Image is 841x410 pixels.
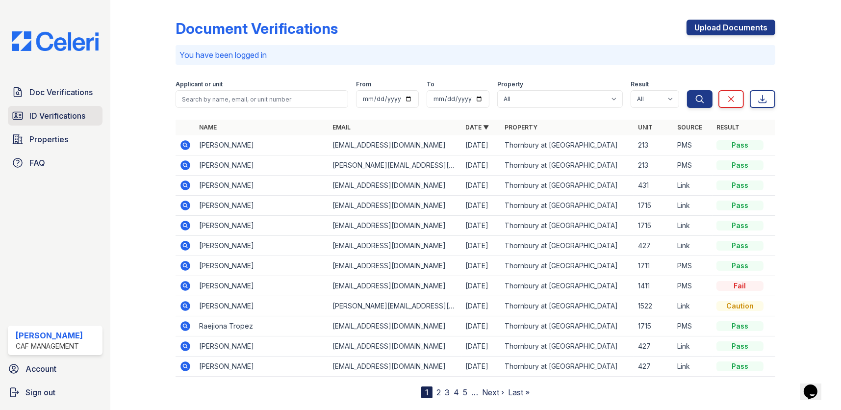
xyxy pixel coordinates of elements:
td: [EMAIL_ADDRESS][DOMAIN_NAME] [329,316,462,336]
td: [DATE] [462,357,501,377]
td: Link [673,236,713,256]
div: 1 [421,386,433,398]
td: [EMAIL_ADDRESS][DOMAIN_NAME] [329,135,462,155]
td: [EMAIL_ADDRESS][DOMAIN_NAME] [329,196,462,216]
div: Pass [716,140,764,150]
div: Pass [716,180,764,190]
td: [PERSON_NAME] [195,236,329,256]
td: [PERSON_NAME] [195,135,329,155]
td: [EMAIL_ADDRESS][DOMAIN_NAME] [329,236,462,256]
td: [PERSON_NAME] [195,216,329,236]
label: Property [497,80,523,88]
td: [PERSON_NAME] [195,296,329,316]
span: Properties [29,133,68,145]
td: Thornbury at [GEOGRAPHIC_DATA] [501,176,635,196]
td: [EMAIL_ADDRESS][DOMAIN_NAME] [329,216,462,236]
td: [PERSON_NAME] [195,336,329,357]
div: Fail [716,281,764,291]
td: 1411 [634,276,673,296]
td: Raejiona Tropez [195,316,329,336]
td: [DATE] [462,135,501,155]
a: Date ▼ [466,124,489,131]
a: Doc Verifications [8,82,102,102]
a: Email [332,124,351,131]
td: [DATE] [462,216,501,236]
td: Thornbury at [GEOGRAPHIC_DATA] [501,135,635,155]
td: 1711 [634,256,673,276]
span: … [471,386,478,398]
td: [PERSON_NAME][EMAIL_ADDRESS][DOMAIN_NAME] [329,155,462,176]
span: ID Verifications [29,110,85,122]
td: [PERSON_NAME] [195,155,329,176]
td: [EMAIL_ADDRESS][DOMAIN_NAME] [329,336,462,357]
td: Link [673,296,713,316]
div: Pass [716,341,764,351]
div: Document Verifications [176,20,338,37]
td: PMS [673,155,713,176]
td: Thornbury at [GEOGRAPHIC_DATA] [501,196,635,216]
td: [PERSON_NAME] [195,357,329,377]
label: Result [631,80,649,88]
span: Doc Verifications [29,86,93,98]
td: 1522 [634,296,673,316]
td: [PERSON_NAME] [195,196,329,216]
td: [DATE] [462,236,501,256]
td: [DATE] [462,336,501,357]
span: FAQ [29,157,45,169]
td: Link [673,176,713,196]
div: Caution [716,301,764,311]
a: Source [677,124,702,131]
a: ID Verifications [8,106,102,126]
a: 3 [445,387,450,397]
td: [PERSON_NAME][EMAIL_ADDRESS][DOMAIN_NAME] [329,296,462,316]
div: Pass [716,321,764,331]
td: [DATE] [462,256,501,276]
td: [EMAIL_ADDRESS][DOMAIN_NAME] [329,256,462,276]
div: [PERSON_NAME] [16,330,83,341]
label: To [427,80,434,88]
td: [DATE] [462,176,501,196]
td: Link [673,357,713,377]
div: Pass [716,160,764,170]
td: Link [673,336,713,357]
td: Thornbury at [GEOGRAPHIC_DATA] [501,357,635,377]
label: Applicant or unit [176,80,223,88]
td: Thornbury at [GEOGRAPHIC_DATA] [501,336,635,357]
a: Upload Documents [687,20,775,35]
div: Pass [716,261,764,271]
td: Thornbury at [GEOGRAPHIC_DATA] [501,276,635,296]
span: Sign out [25,386,55,398]
td: Thornbury at [GEOGRAPHIC_DATA] [501,236,635,256]
td: Thornbury at [GEOGRAPHIC_DATA] [501,155,635,176]
td: Thornbury at [GEOGRAPHIC_DATA] [501,216,635,236]
a: Last » [508,387,530,397]
td: [DATE] [462,296,501,316]
td: 213 [634,135,673,155]
td: 1715 [634,216,673,236]
td: [DATE] [462,155,501,176]
td: [EMAIL_ADDRESS][DOMAIN_NAME] [329,176,462,196]
a: Next › [482,387,504,397]
div: Pass [716,221,764,231]
img: CE_Logo_Blue-a8612792a0a2168367f1c8372b55b34899dd931a85d93a1a3d3e32e68fde9ad4.png [4,31,106,51]
td: 427 [634,336,673,357]
a: 2 [436,387,441,397]
iframe: chat widget [800,371,831,400]
td: [DATE] [462,196,501,216]
a: Properties [8,129,102,149]
div: CAF Management [16,341,83,351]
a: Sign out [4,383,106,402]
td: 427 [634,236,673,256]
a: 4 [454,387,459,397]
td: Link [673,216,713,236]
td: PMS [673,256,713,276]
td: [PERSON_NAME] [195,256,329,276]
td: [DATE] [462,276,501,296]
div: Pass [716,241,764,251]
td: PMS [673,276,713,296]
a: Unit [638,124,653,131]
td: 1715 [634,316,673,336]
a: Property [505,124,538,131]
td: [DATE] [462,316,501,336]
